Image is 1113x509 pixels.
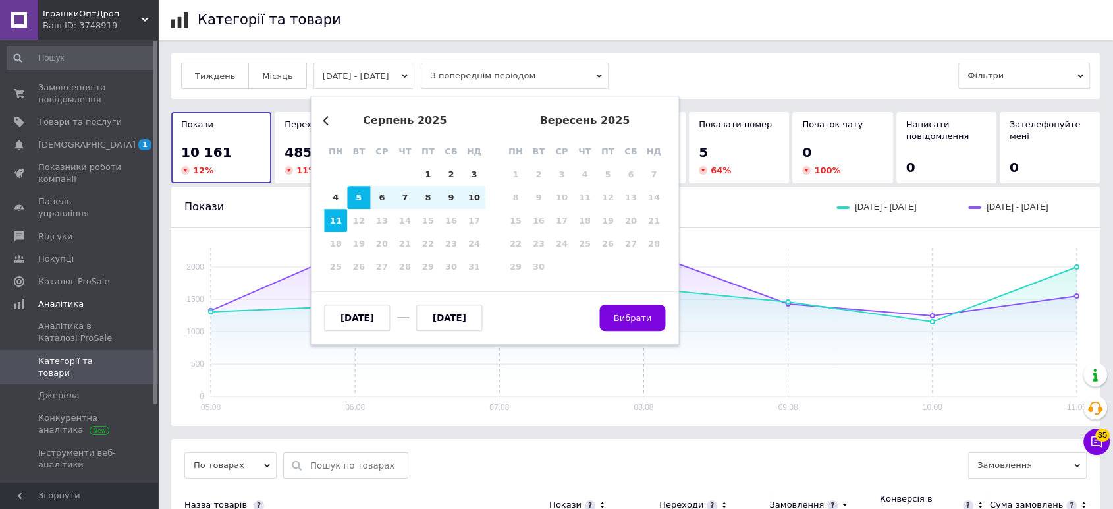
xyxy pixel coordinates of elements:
div: Not available середа, 3-є вересня 2025 р. [550,163,573,186]
text: 07.08 [489,403,509,412]
div: Not available середа, 20-е серпня 2025 р. [370,232,393,255]
div: Not available понеділок, 18-е серпня 2025 р. [324,232,347,255]
div: ср [370,140,393,163]
div: Not available вівторок, 23-є вересня 2025 р. [527,232,550,255]
div: Not available субота, 6-е вересня 2025 р. [619,163,642,186]
span: По товарах [184,452,277,479]
div: пн [324,140,347,163]
div: Not available вівторок, 26-е серпня 2025 р. [347,255,370,278]
div: Not available четвер, 14-е серпня 2025 р. [393,209,416,232]
div: чт [393,140,416,163]
div: Not available неділя, 24-е серпня 2025 р. [462,232,485,255]
span: Написати повідомлення [906,119,969,141]
span: Товари та послуги [38,116,122,128]
div: сб [619,140,642,163]
div: Choose неділя, 10-е серпня 2025 р. [462,186,485,209]
div: Not available субота, 16-е серпня 2025 р. [439,209,462,232]
span: Аналітика [38,298,84,310]
div: Choose п’ятниця, 8-е серпня 2025 р. [416,186,439,209]
div: Not available вівторок, 16-е вересня 2025 р. [527,209,550,232]
button: Місяць [248,63,306,89]
button: [DATE] - [DATE] [313,63,415,89]
text: 09.08 [778,403,798,412]
div: Not available вівторок, 2-е вересня 2025 р. [527,163,550,186]
div: Not available середа, 13-е серпня 2025 р. [370,209,393,232]
span: 5 [699,144,708,160]
div: вт [527,140,550,163]
div: month 2025-09 [504,163,665,278]
text: 06.08 [345,403,365,412]
div: Not available п’ятниця, 12-е вересня 2025 р. [596,186,619,209]
div: Not available четвер, 18-е вересня 2025 р. [573,209,596,232]
span: ІграшкиОптДроп [43,8,142,20]
div: Not available неділя, 17-е серпня 2025 р. [462,209,485,232]
div: пт [596,140,619,163]
text: 11.08 [1067,403,1087,412]
div: Not available неділя, 7-е вересня 2025 р. [642,163,665,186]
div: нд [462,140,485,163]
div: вт [347,140,370,163]
div: Not available середа, 24-е вересня 2025 р. [550,232,573,255]
div: Not available четвер, 25-е вересня 2025 р. [573,232,596,255]
span: 0 [1010,160,1019,175]
div: Choose четвер, 7-е серпня 2025 р. [393,186,416,209]
input: Пошук [7,46,155,70]
span: Вибрати [614,313,652,323]
span: 12 % [193,165,213,175]
span: Панель управління [38,196,122,220]
text: 08.08 [634,403,653,412]
h1: Категорії та товари [198,12,341,28]
text: 2000 [186,262,204,272]
div: Not available субота, 20-е вересня 2025 р. [619,209,642,232]
div: Not available вівторок, 12-е серпня 2025 р. [347,209,370,232]
div: Choose субота, 9-е серпня 2025 р. [439,186,462,209]
span: Категорії та товари [38,355,122,379]
div: Not available понеділок, 29-е вересня 2025 р. [504,255,527,278]
span: Покупці [38,253,74,265]
div: Not available п’ятниця, 22-е серпня 2025 р. [416,232,439,255]
div: пт [416,140,439,163]
div: Not available субота, 30-е серпня 2025 р. [439,255,462,278]
div: Not available середа, 27-е серпня 2025 р. [370,255,393,278]
div: сб [439,140,462,163]
span: 485 [285,144,312,160]
div: ср [550,140,573,163]
span: Каталог ProSale [38,276,109,287]
span: Відгуки [38,231,72,243]
div: Not available четвер, 4-е вересня 2025 р. [573,163,596,186]
div: Not available неділя, 21-е вересня 2025 р. [642,209,665,232]
span: Показати номер [699,119,772,129]
div: Not available понеділок, 25-е серпня 2025 р. [324,255,347,278]
div: Choose понеділок, 11-е серпня 2025 р. [324,209,347,232]
div: Not available п’ятниця, 19-е вересня 2025 р. [596,209,619,232]
div: Not available понеділок, 1-е вересня 2025 р. [504,163,527,186]
span: 0 [906,160,915,175]
span: Інструменти веб-аналітики [38,447,122,471]
div: Not available п’ятниця, 29-е серпня 2025 р. [416,255,439,278]
span: Замовлення та повідомлення [38,82,122,105]
span: Місяць [262,71,292,81]
span: Зателефонуйте мені [1010,119,1080,141]
div: Choose неділя, 3-є серпня 2025 р. [462,163,485,186]
span: Покази [184,200,224,213]
span: 100 % [814,165,840,175]
button: Вибрати [600,305,666,331]
span: Фільтри [958,63,1090,89]
span: 35 [1095,429,1110,442]
div: Not available вівторок, 9-е вересня 2025 р. [527,186,550,209]
input: Пошук по товарах [310,453,401,478]
span: 1 [138,139,151,150]
button: Previous Month [323,116,332,125]
div: Not available понеділок, 15-е вересня 2025 р. [504,209,527,232]
span: Джерела [38,390,79,402]
div: Choose вівторок, 5-е серпня 2025 р. [347,186,370,209]
span: Аналітика в Каталозі ProSale [38,320,122,344]
button: Чат з покупцем35 [1083,429,1110,455]
text: 500 [191,359,204,369]
text: 1500 [186,295,204,304]
span: З попереднім періодом [421,63,609,89]
text: 10.08 [923,403,942,412]
span: 11 % [296,165,317,175]
div: Choose субота, 2-е серпня 2025 р. [439,163,462,186]
div: Not available четвер, 28-е серпня 2025 р. [393,255,416,278]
